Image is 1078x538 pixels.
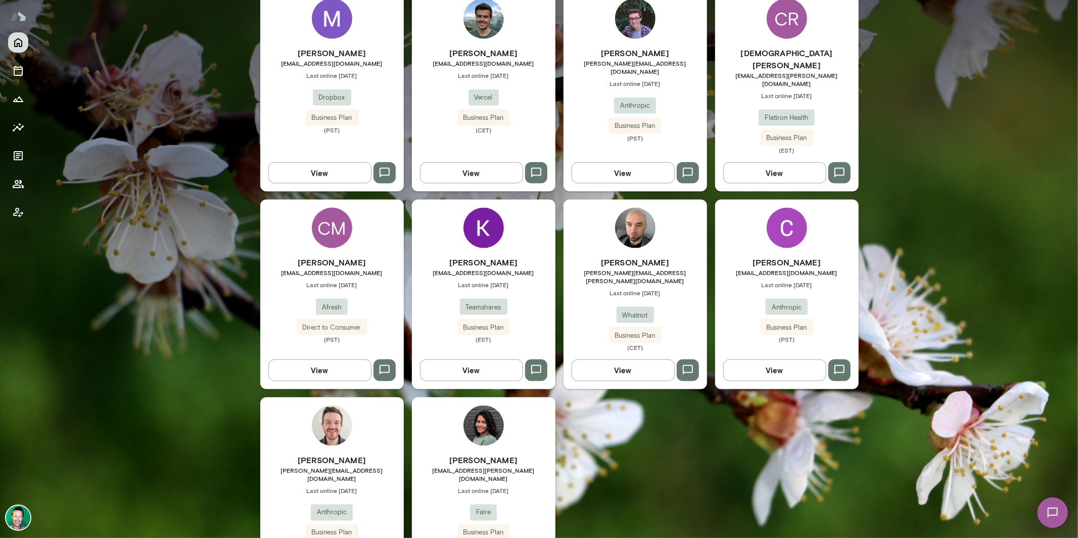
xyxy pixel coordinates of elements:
span: (PST) [715,335,859,343]
span: Vercel [468,93,499,103]
h6: [PERSON_NAME] [412,47,555,59]
span: Last online [DATE] [260,71,404,79]
img: Andrew Munn [312,406,352,446]
span: [PERSON_NAME][EMAIL_ADDRESS][DOMAIN_NAME] [564,59,707,75]
h6: [PERSON_NAME] [564,256,707,268]
span: Whatnot [617,310,654,321]
span: Business Plan [306,113,358,123]
span: [EMAIL_ADDRESS][PERSON_NAME][DOMAIN_NAME] [412,466,555,482]
span: [EMAIL_ADDRESS][DOMAIN_NAME] [412,59,555,67]
h6: [PERSON_NAME] [260,454,404,466]
img: Brian Lawrence [6,506,30,530]
img: Kristina Nazmutdinova [463,208,504,248]
button: Documents [8,146,28,166]
span: [EMAIL_ADDRESS][DOMAIN_NAME] [715,268,859,277]
button: View [420,360,523,381]
span: Flatiron Health [759,113,815,123]
span: [PERSON_NAME][EMAIL_ADDRESS][DOMAIN_NAME] [260,466,404,482]
img: Karol Gil [615,208,655,248]
button: View [268,162,371,184]
h6: [PERSON_NAME] [715,256,859,268]
span: Business Plan [609,121,662,131]
h6: [PERSON_NAME] [412,454,555,466]
button: Home [8,32,28,53]
button: View [572,360,675,381]
span: (EST) [715,146,859,154]
button: Growth Plan [8,89,28,109]
span: Business Plan [609,331,662,341]
span: (CET) [564,343,707,351]
h6: [DEMOGRAPHIC_DATA][PERSON_NAME] [715,47,859,71]
span: (PST) [260,126,404,134]
span: Anthropic [614,101,656,111]
button: Insights [8,117,28,138]
button: Members [8,174,28,194]
span: [EMAIL_ADDRESS][PERSON_NAME][DOMAIN_NAME] [715,71,859,87]
span: Last online [DATE] [412,281,555,289]
span: Business Plan [761,133,813,143]
span: [EMAIL_ADDRESS][DOMAIN_NAME] [260,59,404,67]
span: Business Plan [761,323,813,333]
button: View [723,360,826,381]
span: Last online [DATE] [260,281,404,289]
span: Business Plan [457,528,510,538]
button: View [723,162,826,184]
img: Divya Sudhakar [463,406,504,446]
span: (CET) [412,126,555,134]
span: Last online [DATE] [260,486,404,495]
span: Business Plan [457,323,510,333]
span: Anthropic [766,302,808,312]
span: Teamshares [460,302,507,312]
span: Business Plan [306,528,358,538]
h6: [PERSON_NAME] [260,47,404,59]
span: (EST) [412,335,555,343]
span: Last online [DATE] [412,486,555,495]
span: (PST) [260,335,404,343]
span: Direct to Consumer [297,323,367,333]
span: Afresh [316,302,348,312]
h6: [PERSON_NAME] [564,47,707,59]
button: View [268,360,371,381]
div: CM [312,208,352,248]
span: Business Plan [457,113,510,123]
h6: [PERSON_NAME] [412,256,555,268]
h6: [PERSON_NAME] [260,256,404,268]
button: Sessions [8,61,28,81]
span: Last online [DATE] [715,281,859,289]
span: [EMAIL_ADDRESS][DOMAIN_NAME] [412,268,555,277]
span: Dropbox [313,93,351,103]
span: [PERSON_NAME][EMAIL_ADDRESS][PERSON_NAME][DOMAIN_NAME] [564,268,707,285]
span: Last online [DATE] [564,289,707,297]
span: Faire [470,508,497,518]
span: Last online [DATE] [715,92,859,100]
span: [EMAIL_ADDRESS][DOMAIN_NAME] [260,268,404,277]
span: Anthropic [311,508,353,518]
img: Collin Burns [767,208,807,248]
button: View [420,162,523,184]
span: (PST) [564,134,707,142]
button: View [572,162,675,184]
span: Last online [DATE] [412,71,555,79]
span: Last online [DATE] [564,79,707,87]
img: Mento [10,7,26,26]
button: Client app [8,202,28,222]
